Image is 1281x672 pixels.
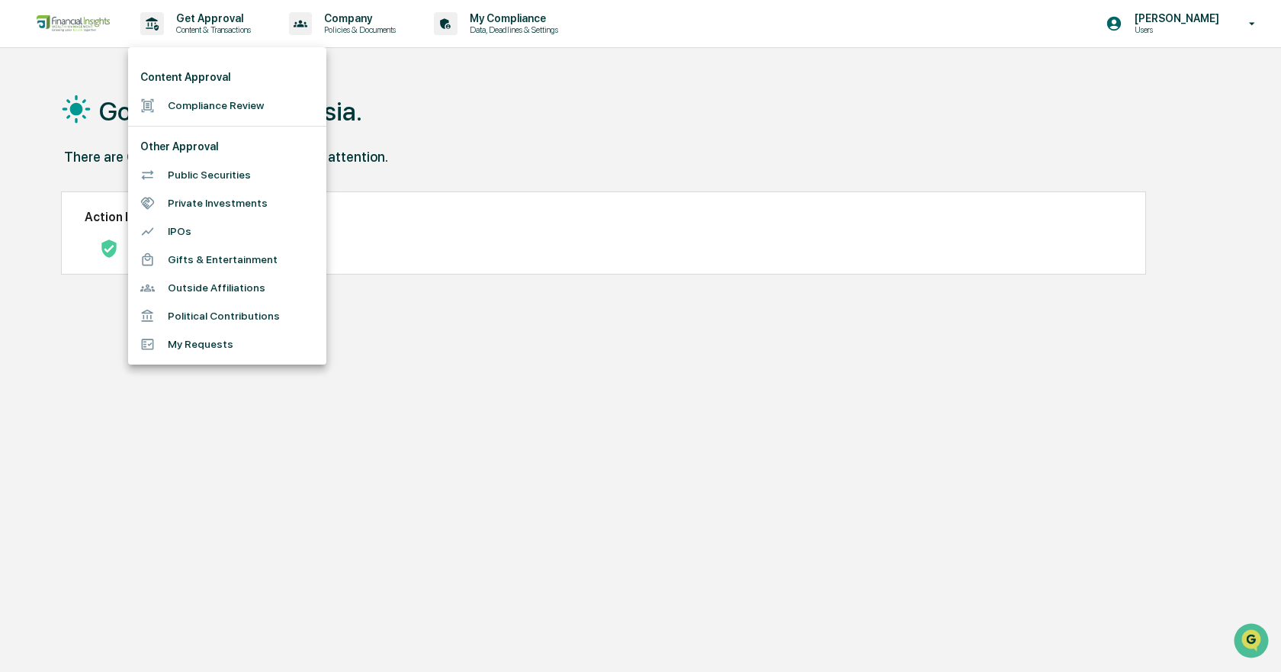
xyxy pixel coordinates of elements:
[30,192,98,207] span: Preclearance
[15,223,27,235] div: 🔎
[104,186,195,214] a: 🗄️Attestations
[9,186,104,214] a: 🖐️Preclearance
[15,194,27,206] div: 🖐️
[128,161,326,189] li: Public Securities
[152,259,185,270] span: Pylon
[128,189,326,217] li: Private Investments
[15,117,43,144] img: 1746055101610-c473b297-6a78-478c-a979-82029cc54cd1
[128,133,326,161] li: Other Approval
[128,330,326,359] li: My Requests
[128,92,326,120] li: Compliance Review
[128,63,326,92] li: Content Approval
[52,117,250,132] div: Start new chat
[128,274,326,302] li: Outside Affiliations
[9,215,102,243] a: 🔎Data Lookup
[30,221,96,236] span: Data Lookup
[128,246,326,274] li: Gifts & Entertainment
[259,121,278,140] button: Start new chat
[128,217,326,246] li: IPOs
[128,302,326,330] li: Political Contributions
[15,32,278,56] p: How can we help?
[111,194,123,206] div: 🗄️
[126,192,189,207] span: Attestations
[108,258,185,270] a: Powered byPylon
[52,132,193,144] div: We're available if you need us!
[1232,622,1273,663] iframe: Open customer support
